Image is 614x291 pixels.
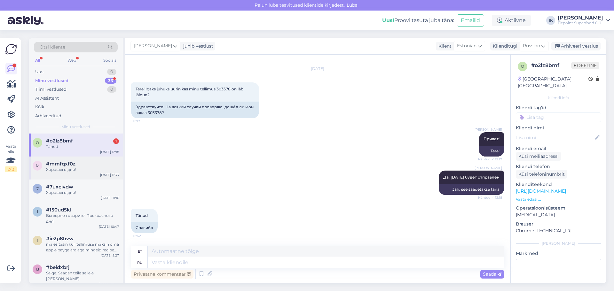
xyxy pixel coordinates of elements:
[479,146,504,157] div: Tere!
[516,95,601,101] div: Kliendi info
[478,195,502,200] span: Nähtud ✓ 12:18
[35,95,59,102] div: AI Assistent
[100,172,119,177] div: [DATE] 11:33
[35,69,43,75] div: Uus
[516,134,594,141] input: Lisa nimi
[46,144,119,149] div: Tänud
[36,186,39,191] span: 7
[100,149,119,154] div: [DATE] 12:18
[518,76,588,89] div: [GEOGRAPHIC_DATA], [GEOGRAPHIC_DATA]
[558,15,610,26] a: [PERSON_NAME]Fitpoint Superfood OÜ
[46,213,119,224] div: Вы верно говорите! Прекрасного дня!
[46,190,119,195] div: Хорошего дня!
[571,62,599,69] span: Offline
[551,42,601,50] div: Arhiveeri vestlus
[492,15,531,26] div: Aktiivne
[134,42,172,50] span: [PERSON_NAME]
[133,234,157,238] span: 12:42
[516,125,601,131] p: Kliendi nimi
[99,224,119,229] div: [DATE] 10:47
[46,161,75,167] span: #mmfqxf0z
[5,166,17,172] div: 2 / 3
[101,253,119,258] div: [DATE] 5:27
[382,17,454,24] div: Proovi tasuta juba täna:
[36,267,39,272] span: b
[131,66,504,72] div: [DATE]
[523,42,540,50] span: Russian
[475,127,502,132] span: [PERSON_NAME]
[457,42,476,50] span: Estonian
[5,43,17,55] img: Askly Logo
[457,14,484,27] button: Emailid
[490,43,517,50] div: Klienditugi
[483,271,501,277] span: Saada
[531,62,571,69] div: # o2lz8bmf
[36,163,39,168] span: m
[136,213,148,218] span: Tänud
[516,104,601,111] p: Kliendi tag'id
[133,119,157,123] span: 12:17
[137,257,143,268] div: ru
[37,209,38,214] span: 1
[516,250,601,257] p: Märkmed
[46,264,69,270] span: #beidxbrj
[345,2,359,8] span: Luba
[46,167,119,172] div: Хорошего дня!
[439,184,504,195] div: Jah, see saadetakse täna
[382,17,394,23] b: Uus!
[181,43,213,50] div: juhib vestlust
[516,227,601,234] p: Chrome [TECHNICAL_ID]
[46,236,74,241] span: #ie2p8hvw
[443,175,500,180] span: Да, [DATE] будет отправлен
[516,205,601,211] p: Operatsioonisüsteem
[46,270,119,282] div: Selge. Saadan teile selle e [PERSON_NAME]
[558,20,603,26] div: Fitpoint Superfood OÜ
[521,64,524,69] span: o
[516,221,601,227] p: Brauser
[516,241,601,246] div: [PERSON_NAME]
[102,56,118,65] div: Socials
[36,140,39,145] span: o
[107,86,116,93] div: 0
[516,211,601,218] p: [MEDICAL_DATA]
[478,157,502,162] span: Nähtud ✓ 12:17
[516,188,566,194] a: [URL][DOMAIN_NAME]
[99,282,119,287] div: [DATE] 19:44
[516,152,561,161] div: Küsi meiliaadressi
[46,241,119,253] div: ma esitasin küll tellimuse maksin oma apple payga ära aga mingeid recipe ega asju ei tulnud saate...
[546,16,555,25] div: IK
[35,113,61,119] div: Arhiveeritud
[136,87,245,97] span: Tere! Igaks juhuks uurin,kas minu tellimus 303378 on läbi läinud?
[131,270,193,279] div: Privaatne kommentaar
[516,170,567,179] div: Küsi telefoninumbrit
[37,238,38,243] span: i
[35,104,44,110] div: Kõik
[516,181,601,188] p: Klienditeekond
[66,56,77,65] div: Web
[105,78,116,84] div: 33
[516,163,601,170] p: Kliendi telefon
[35,86,67,93] div: Tiimi vestlused
[107,69,116,75] div: 0
[46,184,73,190] span: #7uxcivdw
[46,138,73,144] span: #o2lz8bmf
[40,44,65,50] span: Otsi kliente
[34,56,41,65] div: All
[484,136,500,141] span: Привет!
[101,195,119,200] div: [DATE] 11:16
[5,143,17,172] div: Vaata siia
[131,222,158,233] div: Спасибо
[516,196,601,202] p: Vaata edasi ...
[436,43,452,50] div: Klient
[516,145,601,152] p: Kliendi email
[558,15,603,20] div: [PERSON_NAME]
[35,78,68,84] div: Minu vestlused
[516,112,601,122] input: Lisa tag
[138,246,142,257] div: et
[113,138,119,144] div: 1
[61,124,90,130] span: Minu vestlused
[46,207,71,213] span: #150ud5kl
[131,102,259,118] div: Здравствуйте! На всякий случай проверяю, дошёл ли мой заказ 303378?
[475,165,502,170] span: [PERSON_NAME]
